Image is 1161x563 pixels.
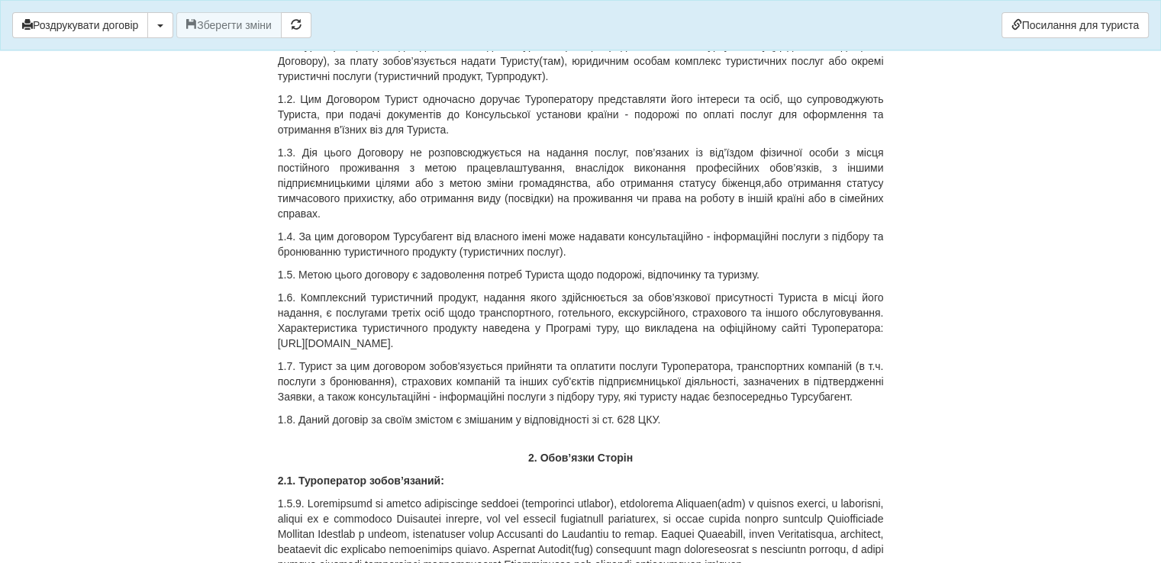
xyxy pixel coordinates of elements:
p: 2. Обов’язки Сторін [278,450,884,465]
p: 1.3. Дія цього Договору не розповсюджується на надання послуг, пов’язаних із від’їздом фізичної о... [278,145,884,221]
button: Роздрукувати договір [12,12,148,38]
p: 1.6. Комплексний туристичний продукт, надання якого здійснюється за обов’язкової присутності Тури... [278,290,884,351]
p: 1.5. Метою цього договору є задоволення потреб Туриста щодо подорожі, відпочинку та туризму. [278,267,884,282]
p: 1.1. Туроператор відповідно до Заявки, поданої Туристом(тами), юридичною особою Турсубагенту (Дод... [278,38,884,84]
p: 1.7. Турист за цим договором зобов'язується прийняти та оплатити послуги Туроператора, транспортн... [278,359,884,404]
p: 1.4. За цим договором Турсубагент від власного імені може надавати консультаційно - інформаційні ... [278,229,884,259]
p: 2.1. Туроператор зобов’язаний: [278,473,884,488]
button: Зберегти зміни [176,12,282,38]
a: Посилання для туриста [1001,12,1149,38]
p: 1.8. Даний договір за своїм змістом є змішаним у відповідності зі ст. 628 ЦКУ. [278,412,884,427]
p: 1.2. Цим Договором Турист одночасно доручає Туроператору представляти його інтереси та осіб, що с... [278,92,884,137]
